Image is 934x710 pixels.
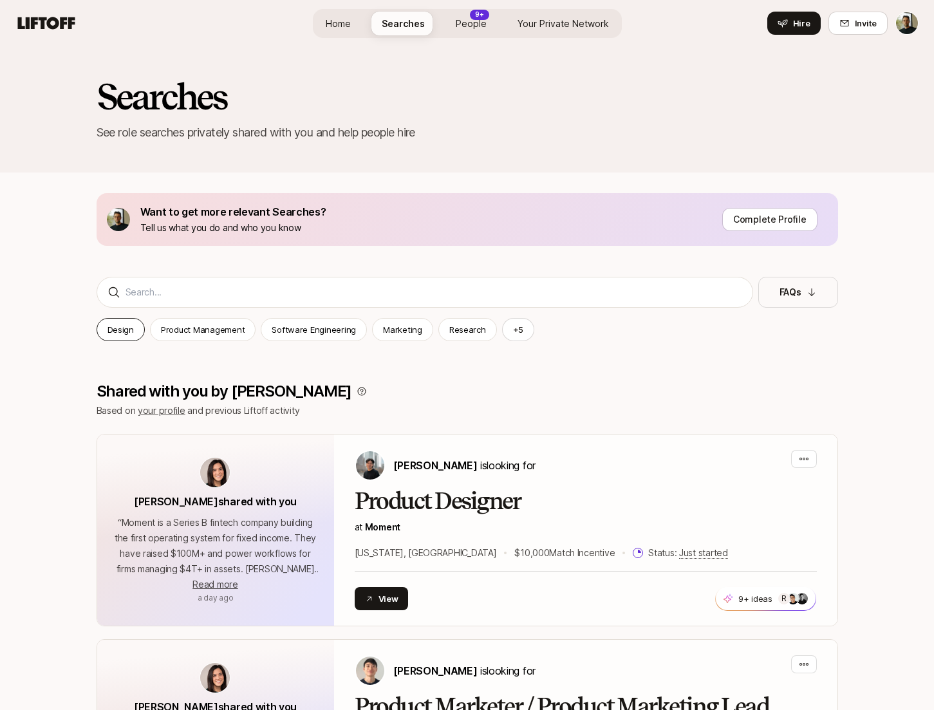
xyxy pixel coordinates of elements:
span: Invite [855,17,877,30]
a: Moment [365,521,400,532]
p: Design [107,323,134,336]
p: [US_STATE], [GEOGRAPHIC_DATA] [355,545,497,561]
p: Want to get more relevant Searches? [140,203,326,220]
button: 9+ ideasR [715,586,816,611]
p: 9+ [475,10,484,19]
p: Status: [648,545,727,561]
img: Kyum Kim [356,657,384,685]
p: Software Engineering [272,323,356,336]
p: is looking for [393,457,536,474]
button: Read more [192,577,238,592]
span: Hire [793,17,810,30]
img: 2b8508f5_4608_4fb6_9276_2b7842afd69c.jpg [796,593,808,604]
img: Billy Tseng [356,451,384,480]
button: Complete Profile [722,208,817,231]
h2: Product Designer [355,489,817,514]
a: Searches [371,12,435,35]
button: FAQs [758,277,838,308]
a: Home [315,12,361,35]
p: Complete Profile [733,212,807,227]
p: Shared with you by [PERSON_NAME] [97,382,352,400]
button: View [355,587,409,610]
span: [PERSON_NAME] [393,459,478,472]
p: Marketing [383,323,422,336]
button: +5 [502,318,535,341]
span: Searches [382,17,425,30]
span: Read more [192,579,238,590]
button: Hire [767,12,821,35]
input: Search... [126,285,742,300]
a: your profile [138,405,185,416]
p: FAQs [780,285,801,300]
a: People9+ [445,12,497,35]
span: [PERSON_NAME] [393,664,478,677]
img: avatar-url [200,458,230,487]
p: is looking for [393,662,536,679]
span: People [456,17,487,30]
a: Your Private Network [507,12,619,35]
p: $10,000 Match Incentive [514,545,615,561]
span: Just started [679,547,728,559]
p: See role searches privately shared with you and help people hire [97,124,838,142]
img: f0936900_d56c_467f_af31_1b3fd38f9a79.jpg [107,208,130,231]
p: R [781,591,787,606]
p: 9+ ideas [738,592,772,605]
span: [PERSON_NAME] shared with you [134,495,297,508]
img: avatar-url [200,663,230,693]
button: Kevin Twohy [895,12,919,35]
img: c7b587a0_20ac_4301_b626_0565fd803e2c.jpg [787,593,799,604]
p: Product Management [161,323,245,336]
p: at [355,519,817,535]
p: Based on and previous Liftoff activity [97,403,838,418]
img: Kevin Twohy [896,12,918,34]
p: “ Moment is a Series B fintech company building the first operating system for fixed income. They... [113,515,319,577]
span: Your Private Network [518,17,609,30]
p: Research [449,323,486,336]
button: Invite [828,12,888,35]
span: Home [326,17,351,30]
p: Tell us what you do and who you know [140,220,326,236]
span: September 11, 2025 7:37am [198,593,234,603]
h2: Searches [97,77,838,116]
